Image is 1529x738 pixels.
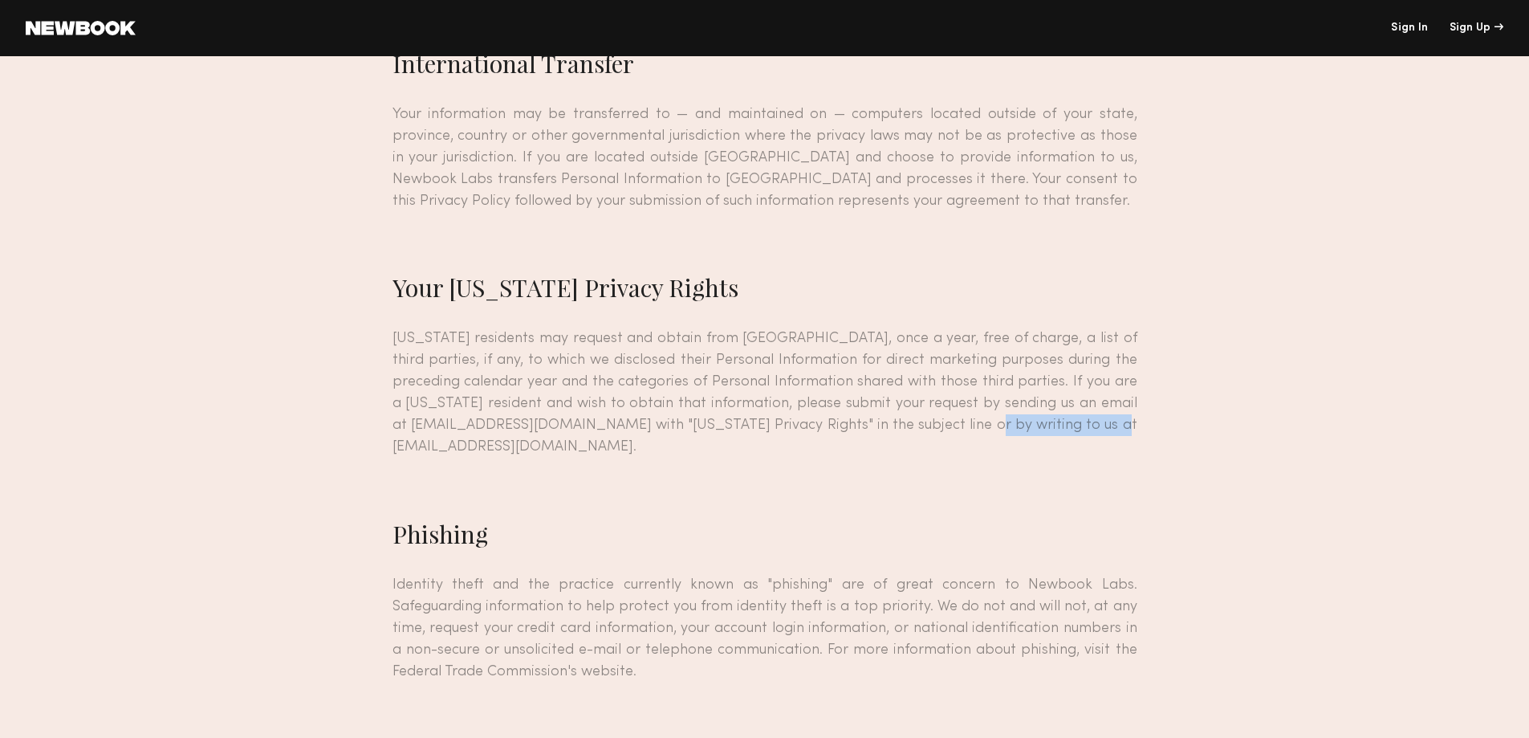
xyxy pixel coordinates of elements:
[392,104,1137,212] p: Your information may be transferred to — and maintained on — computers located outside of your st...
[392,574,1137,683] p: Identity theft and the practice currently known as "phishing" are of great concern to Newbook Lab...
[392,47,1137,80] h2: International Transfer
[1391,22,1428,34] a: Sign In
[392,518,1137,550] h2: Phishing
[392,271,1137,304] h2: Your [US_STATE] Privacy Rights
[392,328,1137,458] p: [US_STATE] residents may request and obtain from [GEOGRAPHIC_DATA], once a year, free of charge, ...
[1450,22,1503,34] div: Sign Up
